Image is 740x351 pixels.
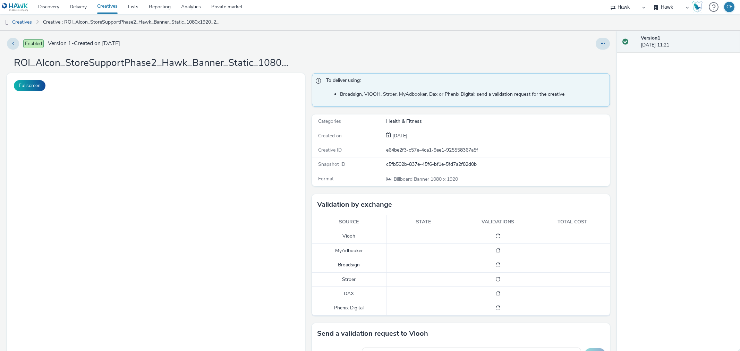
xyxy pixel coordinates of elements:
[391,132,407,139] span: [DATE]
[2,3,28,11] img: undefined Logo
[535,215,610,229] th: Total cost
[318,147,342,153] span: Creative ID
[726,2,732,12] div: CE
[394,176,431,182] span: Billboard Banner
[23,39,44,48] span: Enabled
[326,77,603,86] span: To deliver using:
[3,19,10,26] img: dooh
[312,215,386,229] th: Source
[318,161,345,168] span: Snapshot ID
[340,91,606,98] li: Broadsign, VIOOH, Stroer, MyAdbooker, Dax or Phenix Digital: send a validation request for the cr...
[393,176,458,182] span: 1080 x 1920
[312,243,386,258] td: MyAdbooker
[14,80,45,91] button: Fullscreen
[692,1,705,12] a: Hawk Academy
[318,175,334,182] span: Format
[461,215,535,229] th: Validations
[312,258,386,272] td: Broadsign
[318,118,341,125] span: Categories
[312,287,386,301] td: DAX
[312,229,386,243] td: Viooh
[318,132,342,139] span: Created on
[641,35,734,49] div: [DATE] 11:21
[386,118,609,125] div: Health & Fitness
[317,199,392,210] h3: Validation by exchange
[312,272,386,286] td: Stroer
[317,328,428,339] h3: Send a validation request to Viooh
[692,1,703,12] img: Hawk Academy
[386,215,461,229] th: State
[48,40,120,48] span: Version 1 - Created on [DATE]
[14,57,291,70] h1: ROI_Alcon_StoreSupportPhase2_Hawk_Banner_Static_1080x1920_20251002
[386,147,609,154] div: e64be2f3-c57e-4ca1-9ee1-925558367a5f
[312,301,386,315] td: Phenix Digital
[386,161,609,168] div: c5fb502b-837e-45f6-bf1e-5fd7a2f82d0b
[641,35,660,41] strong: Version 1
[391,132,407,139] div: Creation 02 October 2025, 11:21
[40,14,224,31] a: Creative : ROI_Alcon_StoreSupportPhase2_Hawk_Banner_Static_1080x1920_20251002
